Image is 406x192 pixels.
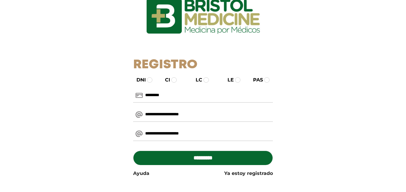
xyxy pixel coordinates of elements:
[133,170,149,177] a: Ayuda
[133,58,273,72] h1: Registro
[248,76,263,84] label: PAS
[190,76,202,84] label: LC
[222,76,234,84] label: LE
[160,76,170,84] label: CI
[224,170,273,177] a: Ya estoy registrado
[131,76,146,84] label: DNI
